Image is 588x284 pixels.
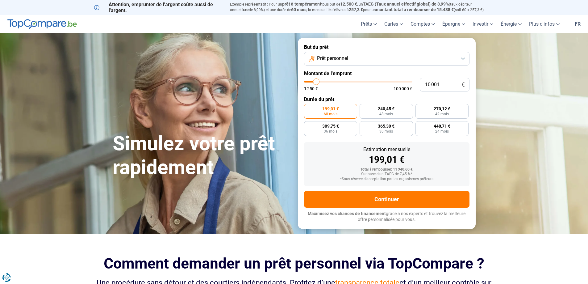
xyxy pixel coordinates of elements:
[309,172,465,176] div: Sur base d'un TAEG de 7,45 %*
[357,15,381,33] a: Prêts
[435,112,449,116] span: 42 mois
[308,211,386,216] span: Maximisez vos chances de financement
[394,87,412,91] span: 100 000 €
[7,19,77,29] img: TopCompare
[304,211,469,223] p: grâce à nos experts et trouvez la meilleure offre personnalisée pour vous.
[469,15,497,33] a: Investir
[309,155,465,164] div: 199,01 €
[378,107,394,111] span: 240,45 €
[324,112,337,116] span: 60 mois
[363,2,449,6] span: TAEG (Taux annuel effectif global) de 8,99%
[309,147,465,152] div: Estimation mensuelle
[322,107,339,111] span: 199,01 €
[94,255,494,272] h2: Comment demander un prêt personnel via TopCompare ?
[435,129,449,133] span: 24 mois
[304,52,469,66] button: Prêt personnel
[462,82,465,87] span: €
[113,132,290,180] h1: Simulez votre prêt rapidement
[340,2,357,6] span: 12.500 €
[379,112,393,116] span: 48 mois
[304,70,469,76] label: Montant de l'emprunt
[304,96,469,102] label: Durée du prêt
[309,167,465,172] div: Total à rembourser: 11 940,60 €
[439,15,469,33] a: Épargne
[322,124,339,128] span: 309,75 €
[497,15,525,33] a: Énergie
[379,129,393,133] span: 30 mois
[304,87,318,91] span: 1 250 €
[571,15,584,33] a: fr
[376,7,454,12] span: montant total à rembourser de 15.438 €
[349,7,363,12] span: 257,3 €
[324,129,337,133] span: 36 mois
[291,7,307,12] span: 60 mois
[304,191,469,208] button: Continuer
[434,124,450,128] span: 448,71 €
[230,2,494,13] p: Exemple représentatif : Pour un tous but de , un (taux débiteur annuel de 8,99%) et une durée de ...
[381,15,407,33] a: Cartes
[317,55,348,62] span: Prêt personnel
[241,7,249,12] span: fixe
[282,2,321,6] span: prêt à tempérament
[304,44,469,50] label: But du prêt
[525,15,563,33] a: Plus d'infos
[407,15,439,33] a: Comptes
[378,124,394,128] span: 365,30 €
[434,107,450,111] span: 270,12 €
[94,2,223,13] p: Attention, emprunter de l'argent coûte aussi de l'argent.
[309,177,465,181] div: *Sous réserve d'acceptation par les organismes prêteurs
